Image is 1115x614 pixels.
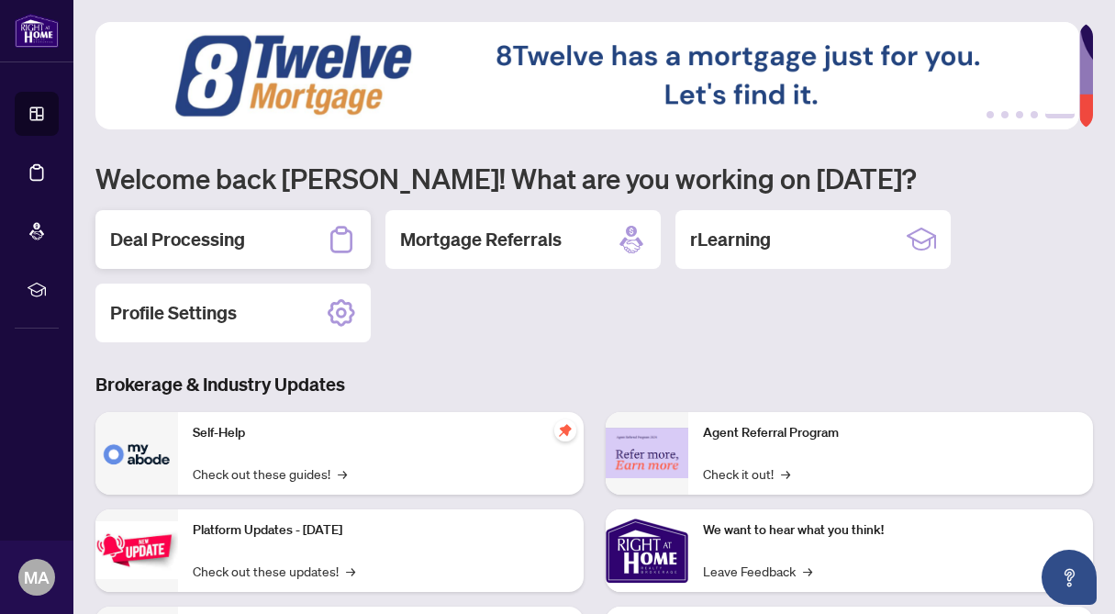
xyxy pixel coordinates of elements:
img: logo [15,14,59,48]
button: 3 [1016,111,1023,118]
img: Agent Referral Program [606,428,688,478]
h2: rLearning [690,227,771,252]
p: We want to hear what you think! [703,520,1079,541]
span: → [781,463,790,484]
button: Open asap [1042,550,1097,605]
button: 5 [1045,111,1075,118]
img: Self-Help [95,412,178,495]
span: → [338,463,347,484]
h2: Mortgage Referrals [400,227,562,252]
h3: Brokerage & Industry Updates [95,372,1093,397]
a: Check out these updates!→ [193,561,355,581]
button: 4 [1031,111,1038,118]
p: Agent Referral Program [703,423,1079,443]
span: → [803,561,812,581]
a: Check out these guides!→ [193,463,347,484]
button: 2 [1001,111,1009,118]
h2: Profile Settings [110,300,237,326]
p: Self-Help [193,423,569,443]
span: MA [24,564,50,590]
h1: Welcome back [PERSON_NAME]! What are you working on [DATE]? [95,161,1093,195]
span: pushpin [554,419,576,441]
a: Check it out!→ [703,463,790,484]
img: Slide 4 [95,22,1079,129]
p: Platform Updates - [DATE] [193,520,569,541]
h2: Deal Processing [110,227,245,252]
span: → [346,561,355,581]
img: Platform Updates - July 21, 2025 [95,521,178,579]
img: We want to hear what you think! [606,509,688,592]
button: 1 [987,111,994,118]
a: Leave Feedback→ [703,561,812,581]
